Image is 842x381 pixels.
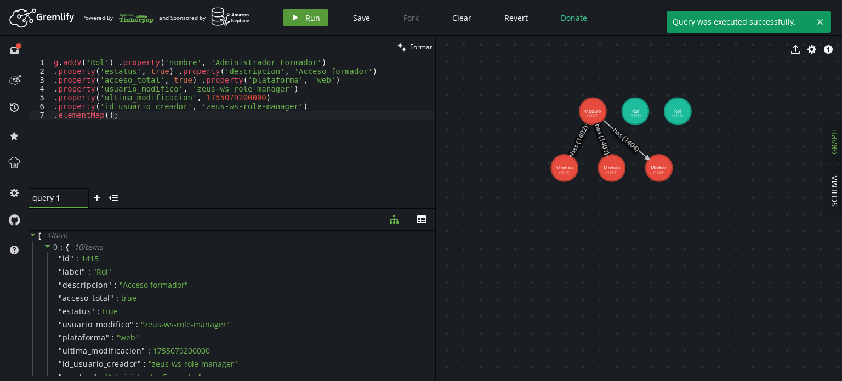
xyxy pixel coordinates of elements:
[112,333,114,343] span: :
[283,9,328,26] button: Run
[29,102,52,111] div: 6
[121,293,136,303] div: true
[148,346,150,356] span: :
[59,293,62,303] span: "
[504,13,528,23] span: Revert
[829,175,839,207] span: SCHEMA
[604,164,620,171] tspan: Modulo
[59,345,62,356] span: "
[345,9,378,26] button: Save
[667,11,812,33] span: Query was executed successfully.
[141,319,230,329] span: " zeus-ws-role-manager "
[62,306,92,316] span: estatus
[29,67,52,76] div: 2
[59,359,62,369] span: "
[606,170,617,175] tspan: (1384)
[829,129,839,155] span: GRAPH
[93,266,111,277] span: " Rol "
[29,58,52,67] div: 1
[66,242,69,252] span: {
[305,13,320,23] span: Run
[91,306,95,316] span: "
[59,280,62,290] span: "
[130,319,134,329] span: "
[108,280,112,290] span: "
[410,42,432,52] span: Format
[29,76,52,84] div: 3
[29,84,52,93] div: 4
[29,93,52,102] div: 5
[62,320,130,329] span: usuario_modifico
[82,8,153,27] div: Powered By
[653,170,664,175] tspan: (1366)
[136,320,138,329] span: :
[62,346,142,356] span: ultima_modificacion
[353,13,370,23] span: Save
[559,170,570,175] tspan: (1348)
[74,242,103,252] span: 10 item s
[29,111,52,120] div: 7
[395,9,428,26] button: Fork
[88,267,90,277] span: :
[62,254,70,264] span: id
[70,253,74,264] span: "
[62,267,82,277] span: label
[211,7,250,26] img: AWS Neptune
[153,346,210,356] div: 1755079200000
[98,306,100,316] span: :
[81,254,99,264] div: 1415
[144,359,146,369] span: :
[59,266,62,277] span: "
[159,7,250,28] div: and Sponsored by
[32,193,76,203] span: query 1
[59,332,62,343] span: "
[444,9,480,26] button: Clear
[38,231,41,241] span: [
[587,113,598,118] tspan: (1330)
[630,113,641,118] tspan: (1405)
[394,36,435,58] button: Format
[115,280,117,290] span: :
[651,164,667,171] tspan: Modulo
[82,266,86,277] span: "
[452,13,471,23] span: Clear
[116,293,118,303] span: :
[553,9,595,26] button: Donate
[110,293,114,303] span: "
[76,254,78,264] span: :
[141,345,145,356] span: "
[120,280,188,290] span: " Acceso formador "
[674,108,681,115] tspan: Rol
[53,242,58,252] span: 0
[632,108,639,115] tspan: Rol
[59,319,62,329] span: "
[672,113,683,118] tspan: (1415)
[556,164,573,171] tspan: Modulo
[117,332,139,343] span: " web "
[61,242,64,252] span: :
[106,332,110,343] span: "
[149,359,237,369] span: " zeus-ws-role-manager "
[62,280,109,290] span: descripcion
[496,9,536,26] button: Revert
[59,306,62,316] span: "
[62,359,138,369] span: id_usuario_creador
[584,108,601,115] tspan: Modulo
[798,9,834,26] button: Sign In
[138,359,141,369] span: "
[103,306,118,316] div: true
[47,230,67,241] span: 1 item
[561,13,587,23] span: Donate
[62,293,110,303] span: acceso_total
[59,253,62,264] span: "
[403,13,419,23] span: Fork
[62,333,106,343] span: plataforma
